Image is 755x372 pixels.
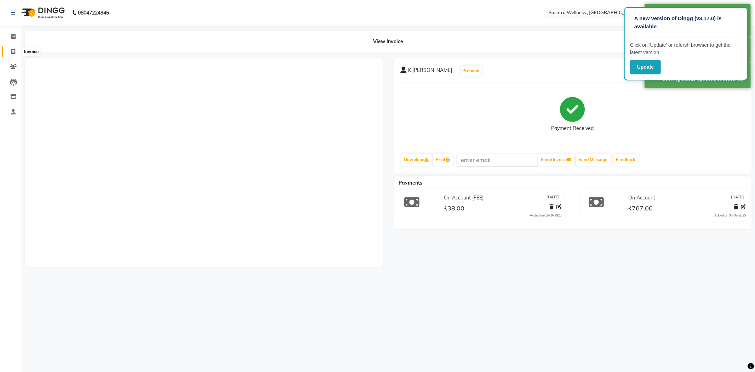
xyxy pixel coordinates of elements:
a: Download [401,154,432,166]
button: Email Invoice [538,154,574,166]
input: enter email [457,153,538,167]
div: Payment Received [551,125,594,133]
span: [DATE] [547,194,560,202]
img: logo [18,3,67,23]
div: Added on 03-09-2025 [714,213,746,218]
span: [DATE] [731,194,744,202]
button: Update [630,60,661,74]
button: Send Message [576,154,611,166]
span: On Account [628,194,655,202]
span: Payments [399,180,423,186]
a: Feedback [613,154,639,166]
p: A new version of Dingg (v3.17.0) is available [634,15,738,30]
button: Prebook [461,66,481,76]
p: Click on ‘Update’ or refersh browser to get the latest version. [630,41,742,56]
b: 08047224946 [78,3,109,23]
a: Print [433,154,453,166]
span: K.[PERSON_NAME] [408,67,452,77]
span: On Account (FEE) [444,194,484,202]
div: View Invoice [25,31,751,52]
span: ₹38.00 [444,204,465,214]
span: ₹767.00 [628,204,653,214]
div: Added on 03-09-2025 [530,213,561,218]
div: Invoice [22,47,40,56]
